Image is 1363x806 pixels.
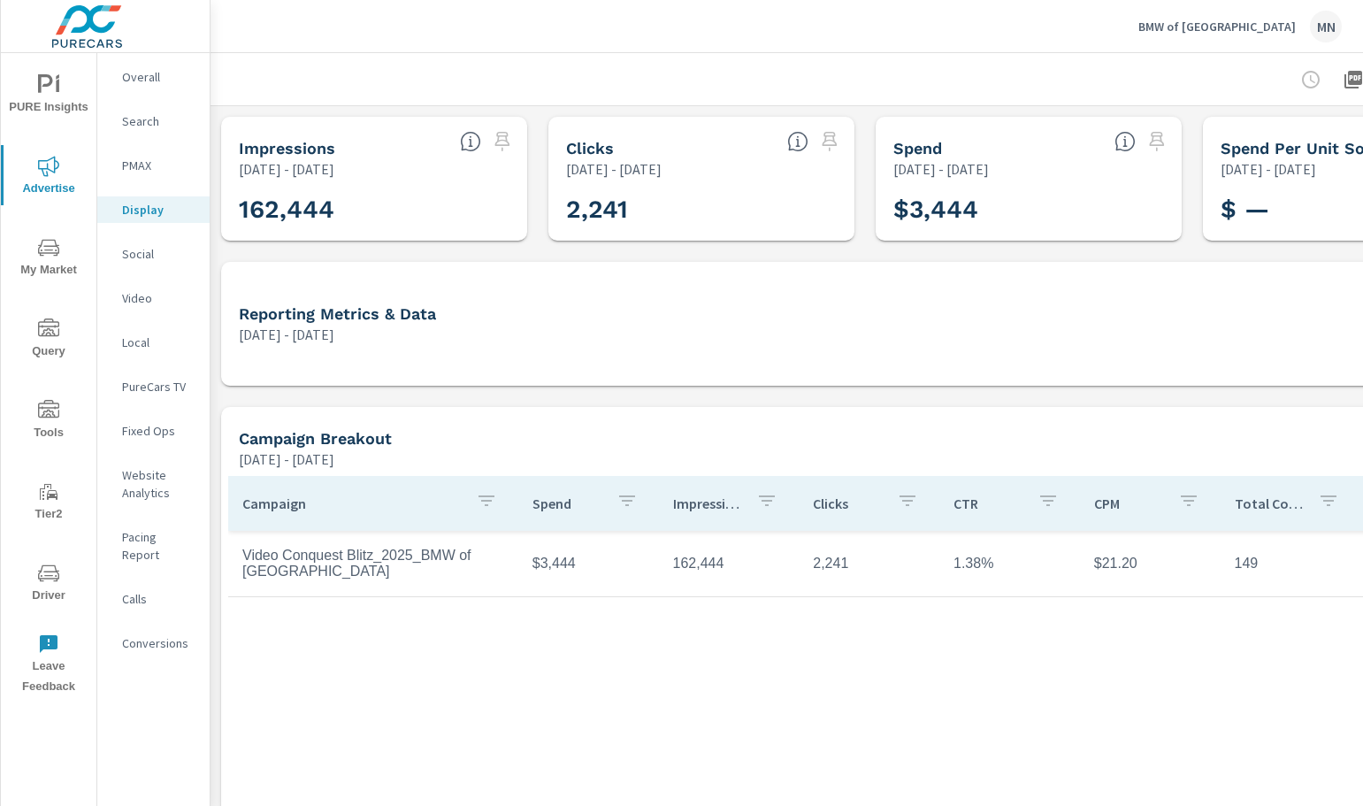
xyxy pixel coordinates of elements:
[673,495,743,512] p: Impressions
[239,304,436,323] h5: Reporting Metrics & Data
[488,127,517,156] span: Select a preset date range to save this widget
[6,563,91,606] span: Driver
[1094,495,1164,512] p: CPM
[939,541,1080,586] td: 1.38%
[1310,11,1342,42] div: MN
[122,245,195,263] p: Social
[799,541,939,586] td: 2,241
[6,156,91,199] span: Advertise
[239,195,509,225] h3: 162,444
[532,495,602,512] p: Spend
[6,400,91,443] span: Tools
[1,53,96,704] div: nav menu
[566,158,662,180] p: [DATE] - [DATE]
[787,131,808,152] span: The number of times an ad was clicked by a consumer.
[122,201,195,219] p: Display
[893,158,989,180] p: [DATE] - [DATE]
[122,157,195,174] p: PMAX
[122,422,195,440] p: Fixed Ops
[122,466,195,502] p: Website Analytics
[1138,19,1296,35] p: BMW of [GEOGRAPHIC_DATA]
[893,195,1164,225] h3: $3,444
[97,586,210,612] div: Calls
[518,541,659,586] td: $3,444
[122,289,195,307] p: Video
[239,324,334,345] p: [DATE] - [DATE]
[659,541,800,586] td: 162,444
[122,528,195,564] p: Pacing Report
[6,74,91,118] span: PURE Insights
[239,449,334,470] p: [DATE] - [DATE]
[97,108,210,134] div: Search
[122,112,195,130] p: Search
[566,195,837,225] h3: 2,241
[239,158,334,180] p: [DATE] - [DATE]
[97,196,210,223] div: Display
[97,630,210,656] div: Conversions
[6,633,91,697] span: Leave Feedback
[97,152,210,179] div: PMAX
[122,68,195,86] p: Overall
[1221,541,1361,586] td: 149
[97,285,210,311] div: Video
[6,481,91,525] span: Tier2
[566,139,614,157] h5: Clicks
[228,533,518,594] td: Video Conquest Blitz_2025_BMW of [GEOGRAPHIC_DATA]
[1143,127,1171,156] span: Select a preset date range to save this widget
[122,378,195,395] p: PureCars TV
[97,418,210,444] div: Fixed Ops
[893,139,942,157] h5: Spend
[97,462,210,506] div: Website Analytics
[122,634,195,652] p: Conversions
[816,127,844,156] span: Select a preset date range to save this widget
[97,329,210,356] div: Local
[1080,541,1221,586] td: $21.20
[239,429,392,448] h5: Campaign Breakout
[242,495,462,512] p: Campaign
[6,237,91,280] span: My Market
[1221,158,1316,180] p: [DATE] - [DATE]
[97,373,210,400] div: PureCars TV
[953,495,1023,512] p: CTR
[122,334,195,351] p: Local
[122,590,195,608] p: Calls
[97,241,210,267] div: Social
[1114,131,1136,152] span: The amount of money spent on advertising during the period.
[6,319,91,362] span: Query
[97,524,210,568] div: Pacing Report
[813,495,883,512] p: Clicks
[460,131,481,152] span: The number of times an ad was shown on your behalf.
[97,64,210,90] div: Overall
[239,139,335,157] h5: Impressions
[1235,495,1305,512] p: Total Conversions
